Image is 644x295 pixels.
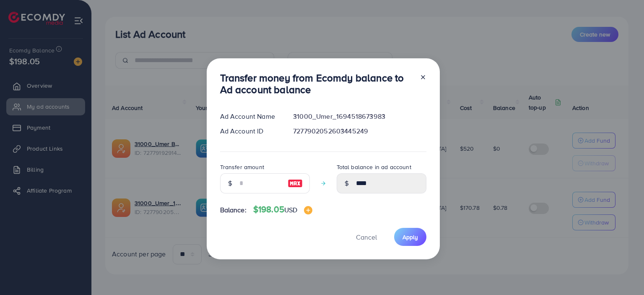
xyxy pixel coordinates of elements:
[220,163,264,171] label: Transfer amount
[402,233,418,241] span: Apply
[608,257,638,289] iframe: Chat
[304,206,312,214] img: image
[394,228,426,246] button: Apply
[213,126,287,136] div: Ad Account ID
[213,112,287,121] div: Ad Account Name
[286,126,433,136] div: 7277902052603445249
[284,205,297,214] span: USD
[220,205,247,215] span: Balance:
[286,112,433,121] div: 31000_Umer_1694518673983
[356,232,377,242] span: Cancel
[288,178,303,188] img: image
[345,228,387,246] button: Cancel
[253,204,313,215] h4: $198.05
[337,163,411,171] label: Total balance in ad account
[220,72,413,96] h3: Transfer money from Ecomdy balance to Ad account balance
